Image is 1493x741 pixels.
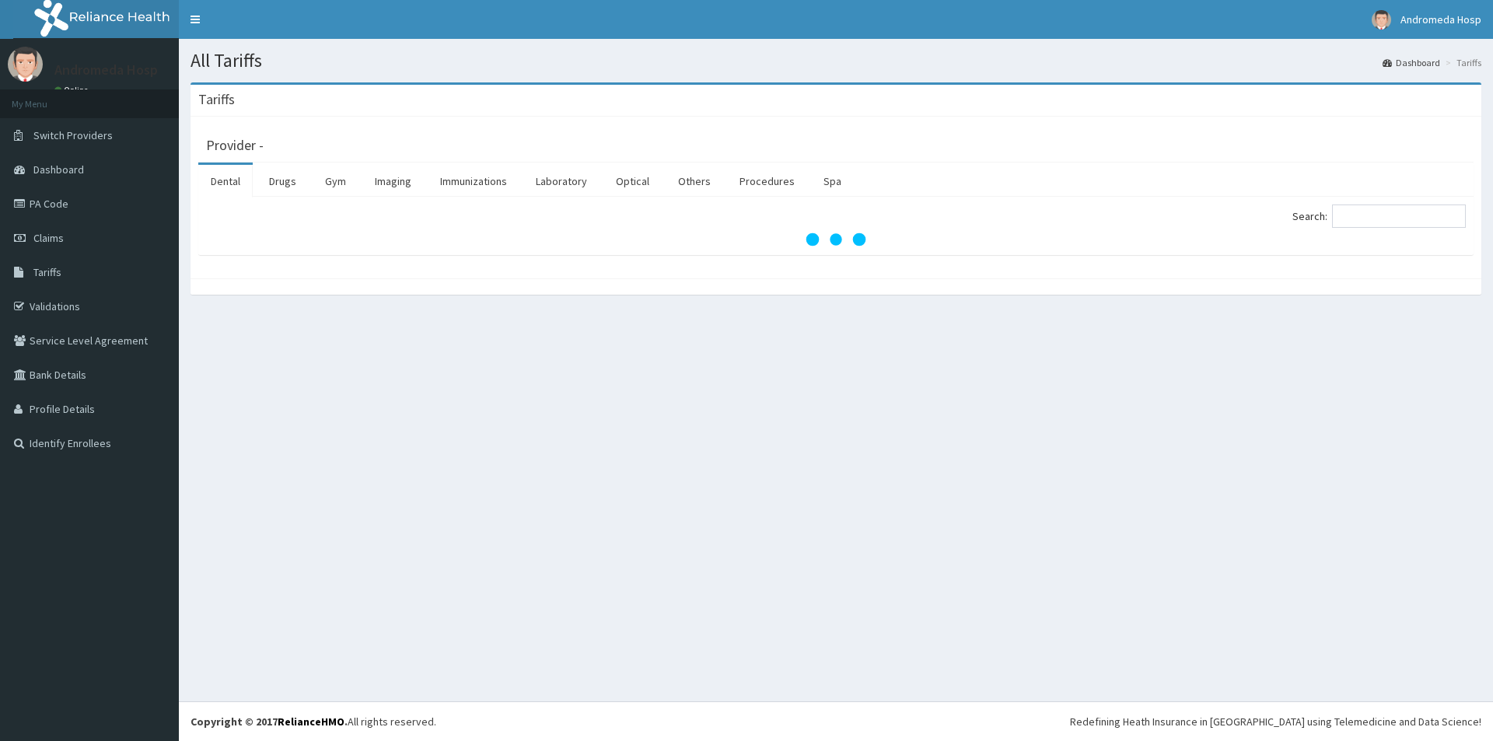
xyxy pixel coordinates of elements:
[313,165,358,197] a: Gym
[1383,56,1440,69] a: Dashboard
[666,165,723,197] a: Others
[362,165,424,197] a: Imaging
[603,165,662,197] a: Optical
[811,165,854,197] a: Spa
[191,51,1481,71] h1: All Tariffs
[33,265,61,279] span: Tariffs
[278,715,344,729] a: RelianceHMO
[1372,10,1391,30] img: User Image
[179,701,1493,741] footer: All rights reserved.
[54,63,158,77] p: Andromeda Hosp
[257,165,309,197] a: Drugs
[727,165,807,197] a: Procedures
[198,93,235,107] h3: Tariffs
[33,163,84,177] span: Dashboard
[54,85,92,96] a: Online
[198,165,253,197] a: Dental
[805,208,867,271] svg: audio-loading
[1400,12,1481,26] span: Andromeda Hosp
[1442,56,1481,69] li: Tariffs
[33,128,113,142] span: Switch Providers
[1292,204,1466,228] label: Search:
[191,715,348,729] strong: Copyright © 2017 .
[523,165,600,197] a: Laboratory
[33,231,64,245] span: Claims
[1332,204,1466,228] input: Search:
[1070,714,1481,729] div: Redefining Heath Insurance in [GEOGRAPHIC_DATA] using Telemedicine and Data Science!
[8,47,43,82] img: User Image
[428,165,519,197] a: Immunizations
[206,138,264,152] h3: Provider -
